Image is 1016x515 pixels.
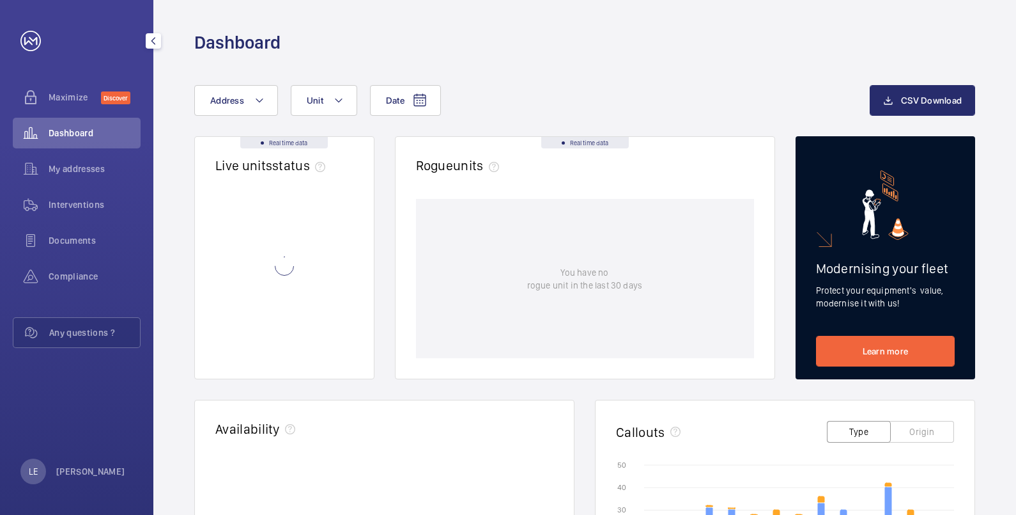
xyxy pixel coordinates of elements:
span: Date [386,95,404,106]
h1: Dashboard [194,31,281,54]
span: Documents [49,234,141,247]
span: Interventions [49,198,141,211]
button: Address [194,85,278,116]
span: Address [210,95,244,106]
span: status [272,157,330,173]
span: My addresses [49,162,141,175]
span: CSV Download [901,95,962,106]
button: Unit [291,85,357,116]
div: Real time data [240,137,328,148]
span: Compliance [49,270,141,283]
span: Any questions ? [49,326,140,339]
button: CSV Download [870,85,975,116]
span: Unit [307,95,323,106]
p: [PERSON_NAME] [56,465,125,478]
p: You have no rogue unit in the last 30 days [527,266,642,292]
span: Maximize [49,91,101,104]
p: LE [29,465,38,478]
span: units [453,157,504,173]
h2: Rogue [416,157,504,173]
h2: Live units [215,157,330,173]
img: marketing-card.svg [862,170,909,240]
a: Learn more [816,336,955,367]
text: 30 [617,505,626,514]
h2: Callouts [616,424,665,440]
text: 50 [617,461,626,470]
button: Date [370,85,441,116]
span: Discover [101,91,130,104]
button: Type [827,421,891,443]
button: Origin [890,421,954,443]
div: Real time data [541,137,629,148]
span: Dashboard [49,127,141,139]
h2: Availability [215,421,280,437]
p: Protect your equipment's value, modernise it with us! [816,284,955,310]
text: 40 [617,483,626,492]
h2: Modernising your fleet [816,260,955,276]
